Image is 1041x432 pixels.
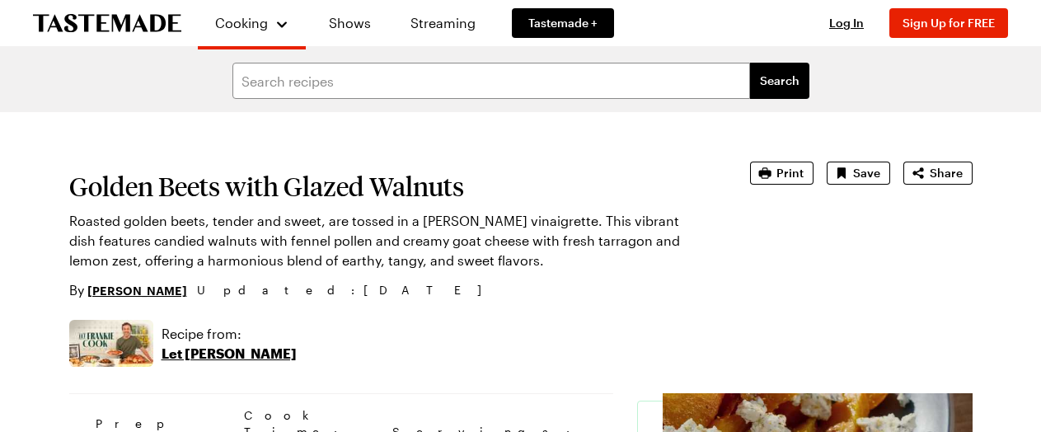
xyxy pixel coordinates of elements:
span: Updated : [DATE] [197,281,498,299]
button: Sign Up for FREE [889,8,1008,38]
span: Share [930,165,963,181]
span: Save [853,165,880,181]
span: Log In [829,16,864,30]
button: Share [903,162,973,185]
button: Save recipe [827,162,890,185]
h1: Golden Beets with Glazed Walnuts [69,171,704,201]
span: Search [760,73,800,89]
button: Cooking [214,7,289,40]
a: Recipe from:Let [PERSON_NAME] [162,324,297,364]
a: To Tastemade Home Page [33,14,181,33]
img: Show where recipe is used [69,320,153,367]
span: Sign Up for FREE [903,16,995,30]
a: [PERSON_NAME] [87,281,187,299]
p: By [69,280,187,300]
a: Tastemade + [512,8,614,38]
input: Search recipes [232,63,750,99]
button: Print [750,162,814,185]
span: Print [776,165,804,181]
p: Roasted golden beets, tender and sweet, are tossed in a [PERSON_NAME] vinaigrette. This vibrant d... [69,211,704,270]
span: Tastemade + [528,15,598,31]
p: Let [PERSON_NAME] [162,344,297,364]
button: filters [750,63,809,99]
p: Recipe from: [162,324,297,344]
button: Log In [814,15,879,31]
span: Cooking [215,15,268,31]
